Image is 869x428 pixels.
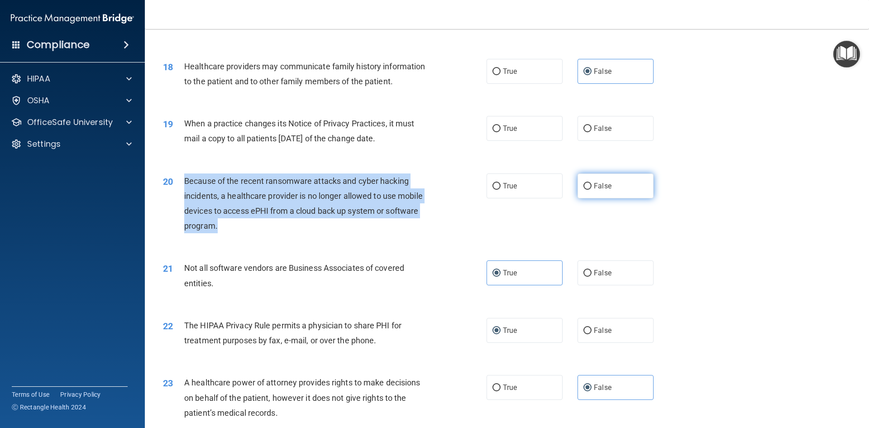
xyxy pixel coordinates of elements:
[583,385,592,391] input: False
[11,10,134,28] img: PMB logo
[11,117,132,128] a: OfficeSafe University
[163,321,173,332] span: 22
[503,269,517,277] span: True
[492,125,501,132] input: True
[27,38,90,51] h4: Compliance
[184,119,414,143] span: When a practice changes its Notice of Privacy Practices, it must mail a copy to all patients [DAT...
[583,183,592,190] input: False
[184,321,401,345] span: The HIPAA Privacy Rule permits a physician to share PHI for treatment purposes by fax, e-mail, or...
[11,139,132,149] a: Settings
[184,62,425,86] span: Healthcare providers may communicate family history information to the patient and to other famil...
[11,73,132,84] a: HIPAA
[594,326,611,335] span: False
[27,117,113,128] p: OfficeSafe University
[492,183,501,190] input: True
[184,176,423,231] span: Because of the recent ransomware attacks and cyber hacking incidents, a healthcare provider is no...
[492,270,501,277] input: True
[583,270,592,277] input: False
[583,125,592,132] input: False
[594,182,611,190] span: False
[594,269,611,277] span: False
[163,176,173,187] span: 20
[583,327,592,334] input: False
[163,263,173,274] span: 21
[583,68,592,75] input: False
[27,139,61,149] p: Settings
[503,326,517,335] span: True
[27,95,50,106] p: OSHA
[594,67,611,76] span: False
[184,378,420,417] span: A healthcare power of attorney provides rights to make decisions on behalf of the patient, howeve...
[492,385,501,391] input: True
[163,378,173,389] span: 23
[11,95,132,106] a: OSHA
[503,383,517,392] span: True
[492,68,501,75] input: True
[503,67,517,76] span: True
[184,263,404,288] span: Not all software vendors are Business Associates of covered entities.
[594,383,611,392] span: False
[503,124,517,133] span: True
[594,124,611,133] span: False
[163,62,173,72] span: 18
[12,403,86,412] span: Ⓒ Rectangle Health 2024
[12,390,49,399] a: Terms of Use
[163,119,173,130] span: 19
[833,41,860,67] button: Open Resource Center
[60,390,101,399] a: Privacy Policy
[503,182,517,190] span: True
[27,73,50,84] p: HIPAA
[492,327,501,334] input: True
